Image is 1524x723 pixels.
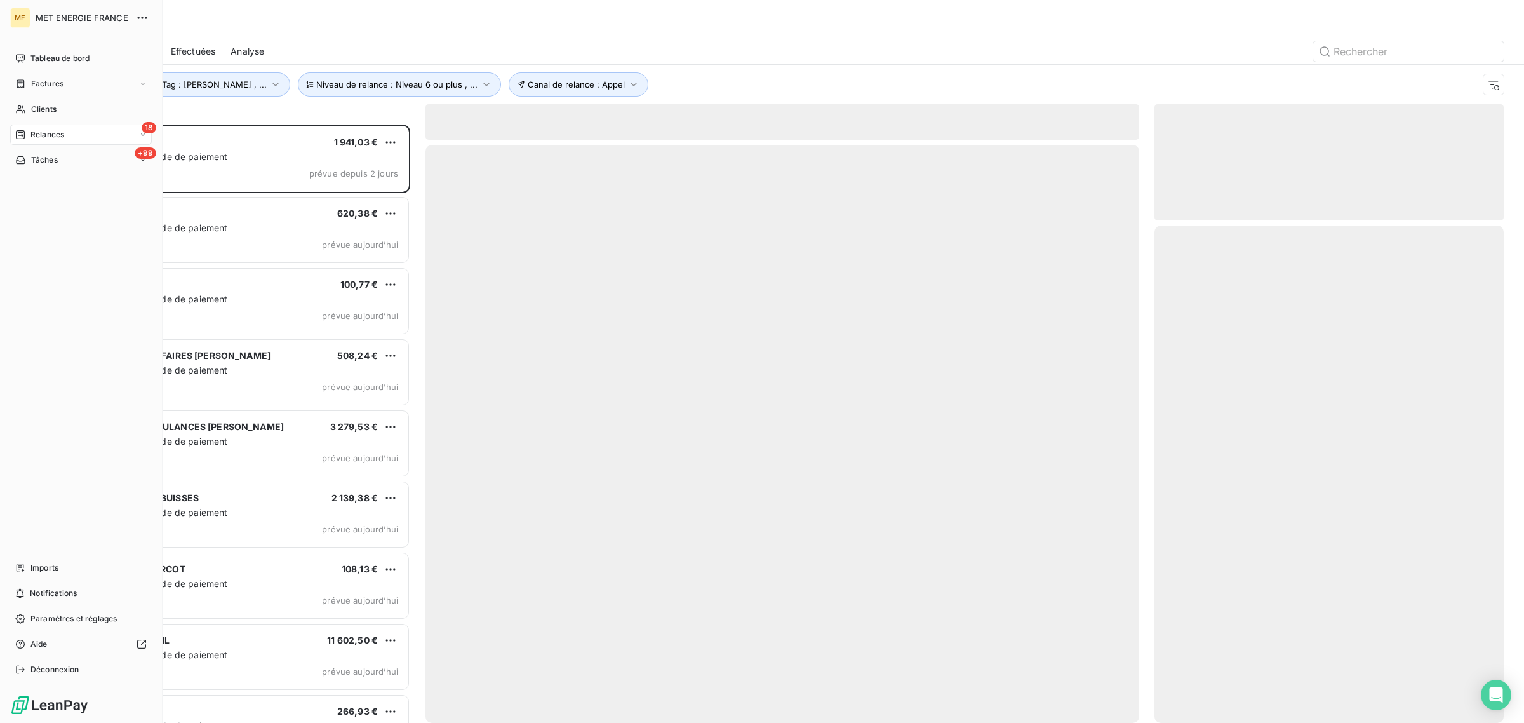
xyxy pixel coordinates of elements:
span: prévue aujourd’hui [322,595,398,605]
button: Canal de relance : Appel [509,72,648,97]
a: Factures [10,74,152,94]
button: Niveau de relance : Niveau 6 ou plus , ... [298,72,501,97]
span: SOC NELLE AMBULANCES [PERSON_NAME] [90,421,284,432]
span: Effectuées [171,45,216,58]
span: Notifications [30,588,77,599]
span: 2 139,38 € [331,492,378,503]
span: 3 279,53 € [330,421,378,432]
div: Open Intercom Messenger [1481,680,1511,710]
span: Relances [30,129,64,140]
a: Clients [10,99,152,119]
a: 18Relances [10,125,152,145]
span: 108,13 € [342,564,378,574]
span: prévue aujourd’hui [322,666,398,677]
span: Clients [31,104,57,115]
span: Paramètres et réglages [30,613,117,625]
span: prévue depuis 2 jours [309,168,398,179]
a: Aide [10,634,152,654]
span: MET ENERGIE FRANCE [36,13,128,23]
span: prévue aujourd’hui [322,453,398,463]
span: prévue aujourd’hui [322,311,398,321]
a: +99Tâches [10,150,152,170]
span: 266,93 € [337,706,378,717]
input: Rechercher [1313,41,1504,62]
span: prévue aujourd’hui [322,382,398,392]
span: 100,77 € [340,279,378,290]
a: Tableau de bord [10,48,152,69]
span: Niveau de relance : Niveau 6 ou plus , ... [316,79,478,90]
span: 508,24 € [337,350,378,361]
a: Imports [10,558,152,578]
img: Logo LeanPay [10,695,89,715]
span: Analyse [231,45,264,58]
span: 18 [142,122,156,133]
span: Factures [31,78,63,90]
span: Gestionnaire_Tag : [PERSON_NAME] , ... [109,79,267,90]
span: Aide [30,639,48,650]
span: Imports [30,562,58,574]
span: prévue aujourd’hui [322,240,398,250]
span: +99 [135,147,156,159]
div: grid [61,125,410,723]
span: LE CENTRE D AFFAIRES [PERSON_NAME] [90,350,271,361]
span: Tableau de bord [30,53,90,64]
span: Canal de relance : Appel [528,79,625,90]
a: Paramètres et réglages [10,609,152,629]
span: Tâches [31,154,58,166]
div: ME [10,8,30,28]
span: Déconnexion [30,664,79,675]
span: 1 941,03 € [334,137,378,147]
span: 11 602,50 € [327,635,378,645]
span: prévue aujourd’hui [322,524,398,534]
button: Gestionnaire_Tag : [PERSON_NAME] , ... [90,72,290,97]
span: 620,38 € [337,208,378,219]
